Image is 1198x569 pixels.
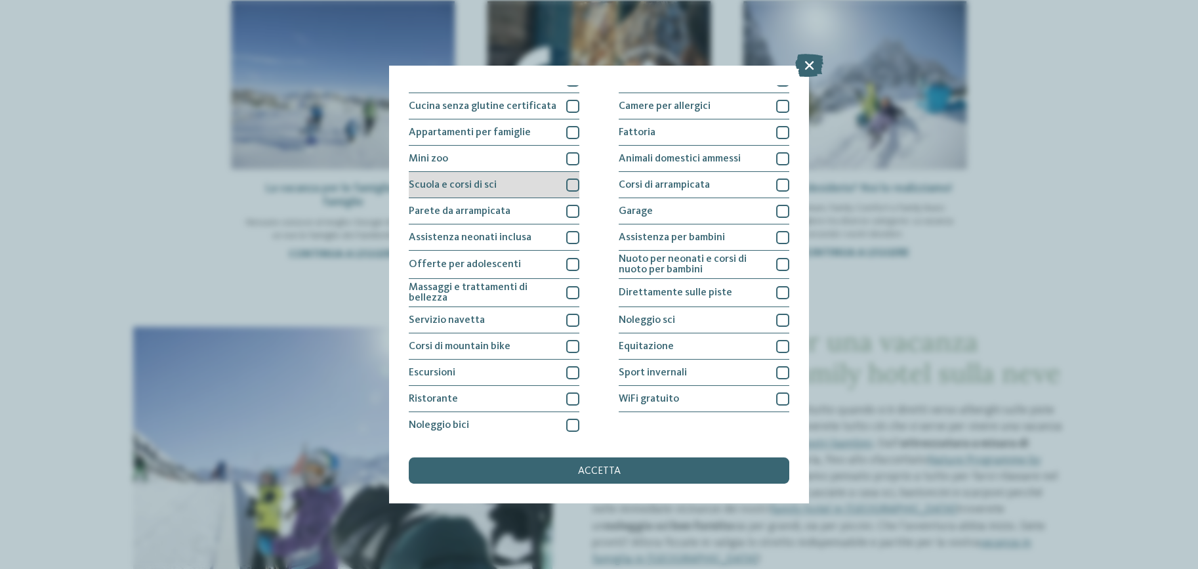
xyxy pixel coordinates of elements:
span: Offerte per adolescenti [409,259,521,270]
span: Fattoria [619,127,655,138]
span: Corsi di mountain bike [409,341,510,352]
span: Direttamente sulle piste [619,287,732,298]
span: Nuoto per neonati e corsi di nuoto per bambini [619,254,766,275]
span: Servizio navetta [409,315,485,326]
span: accetta [578,466,621,476]
span: Camere per allergici [619,101,711,112]
span: Escursioni [409,368,455,378]
span: Mini zoo [409,154,448,164]
span: Animali domestici ammessi [619,154,741,164]
span: Parete da arrampicata [409,206,510,217]
span: Noleggio sci [619,315,675,326]
span: WiFi gratuito [619,394,679,404]
span: Garage [619,206,653,217]
span: Equitazione [619,341,674,352]
span: Ristorante [409,394,458,404]
span: Assistenza per bambini [619,232,725,243]
span: Scuola e corsi di sci [409,180,497,190]
span: Massaggi e trattamenti di bellezza [409,282,556,303]
span: Sport invernali [619,368,687,378]
span: Cucina senza glutine certificata [409,101,556,112]
span: Assistenza neonati inclusa [409,232,531,243]
span: Corsi di arrampicata [619,180,710,190]
span: Appartamenti per famiglie [409,127,531,138]
span: Noleggio bici [409,420,469,431]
